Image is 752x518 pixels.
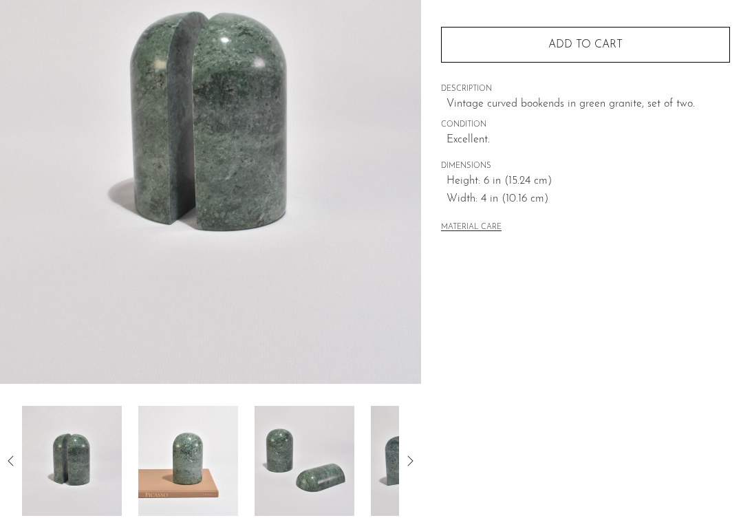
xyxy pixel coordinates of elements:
span: Width: 4 in (10.16 cm) [447,191,730,208]
span: DIMENSIONS [441,160,730,173]
span: Height: 6 in (15.24 cm) [447,173,730,191]
img: Curved Granite Bookends [371,406,471,516]
img: Curved Granite Bookends [22,406,122,516]
button: MATERIAL CARE [441,223,502,233]
img: Curved Granite Bookends [255,406,354,516]
span: Excellent. [447,131,730,149]
img: Curved Granite Bookends [138,406,238,516]
span: CONDITION [441,119,730,131]
span: DESCRIPTION [441,83,730,96]
span: Add to cart [548,39,623,50]
button: Add to cart [441,27,730,63]
p: Vintage curved bookends in green granite, set of two. [447,96,730,114]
